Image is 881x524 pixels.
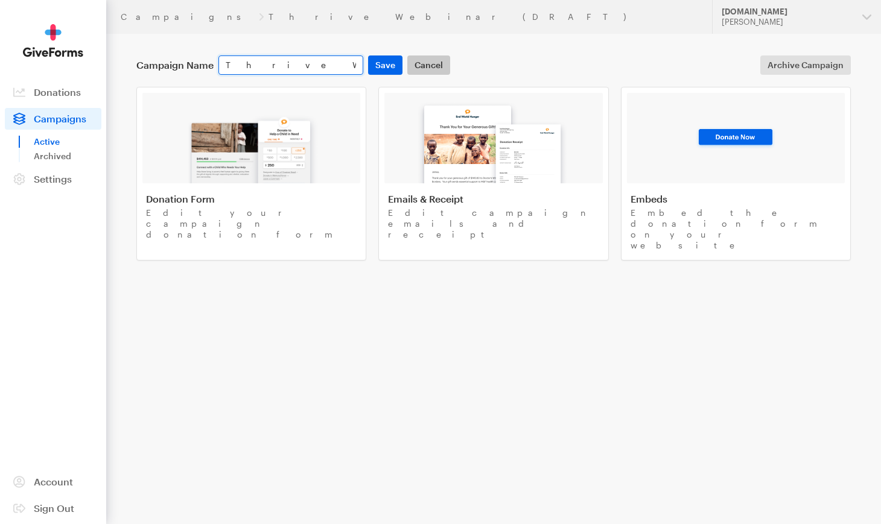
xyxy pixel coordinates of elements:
h4: Emails & Receipt [388,193,599,205]
button: Save [368,55,402,75]
a: Emails & Receipt Edit campaign emails and receipt [378,87,608,260]
h4: Embeds [631,193,841,205]
p: Embed the donation form on your website [631,207,841,251]
a: Donations [5,81,101,103]
a: Donation Form Edit your campaign donation form [136,87,366,260]
div: [DOMAIN_NAME] [722,7,853,17]
span: Campaigns [34,113,86,124]
p: Edit campaign emails and receipt [388,207,599,240]
a: Archived [34,149,101,163]
h4: Donation Form [146,193,357,205]
span: Settings [34,173,72,185]
a: Campaigns [121,12,254,22]
a: Settings [5,168,101,190]
img: GiveForms [23,24,83,57]
a: Archive Campaign [760,55,851,75]
a: Embeds Embed the donation form on your website [621,87,851,260]
button: Cancel [407,55,450,75]
span: Archive Campaign [768,58,844,72]
a: Campaigns [5,108,101,130]
img: image-1-0e7e33c2fa879c29fc43b57e5885c2c5006ac2607a1de4641c4880897d5e5c7f.png [181,106,322,183]
p: Edit your campaign donation form [146,207,357,240]
img: image-3-93ee28eb8bf338fe015091468080e1db9f51356d23dce784fdc61914b1599f14.png [695,126,777,150]
img: image-2-08a39f98273254a5d313507113ca8761204b64a72fdaab3e68b0fc5d6b16bc50.png [412,94,575,183]
div: [PERSON_NAME] [722,17,853,27]
span: Donations [34,86,81,98]
a: Thrive Webinar (DRAFT) [269,12,638,22]
a: Active [34,134,101,149]
label: Campaign Name [136,59,214,71]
